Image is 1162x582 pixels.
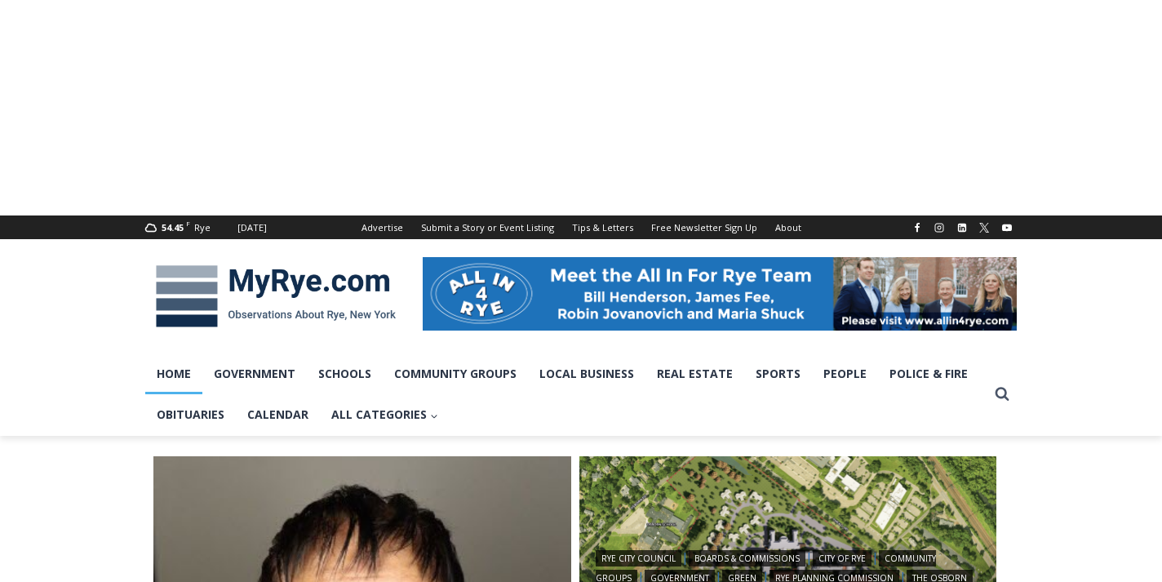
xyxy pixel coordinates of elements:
[813,550,871,566] a: City of Rye
[645,353,744,394] a: Real Estate
[331,406,438,424] span: All Categories
[237,220,267,235] div: [DATE]
[974,218,994,238] a: X
[997,218,1017,238] a: YouTube
[744,353,812,394] a: Sports
[812,353,878,394] a: People
[145,394,236,435] a: Obituaries
[236,394,320,435] a: Calendar
[320,394,450,435] a: All Categories
[353,215,810,239] nav: Secondary Navigation
[194,220,211,235] div: Rye
[307,353,383,394] a: Schools
[162,221,184,233] span: 54.45
[766,215,810,239] a: About
[186,219,190,228] span: F
[689,550,805,566] a: Boards & Commissions
[642,215,766,239] a: Free Newsletter Sign Up
[878,353,979,394] a: Police & Fire
[423,257,1017,331] img: All in for Rye
[528,353,645,394] a: Local Business
[596,550,681,566] a: Rye City Council
[145,353,987,436] nav: Primary Navigation
[929,218,949,238] a: Instagram
[952,218,972,238] a: Linkedin
[987,380,1017,409] button: View Search Form
[145,254,406,339] img: MyRye.com
[353,215,412,239] a: Advertise
[907,218,927,238] a: Facebook
[145,353,202,394] a: Home
[412,215,563,239] a: Submit a Story or Event Listing
[563,215,642,239] a: Tips & Letters
[202,353,307,394] a: Government
[383,353,528,394] a: Community Groups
